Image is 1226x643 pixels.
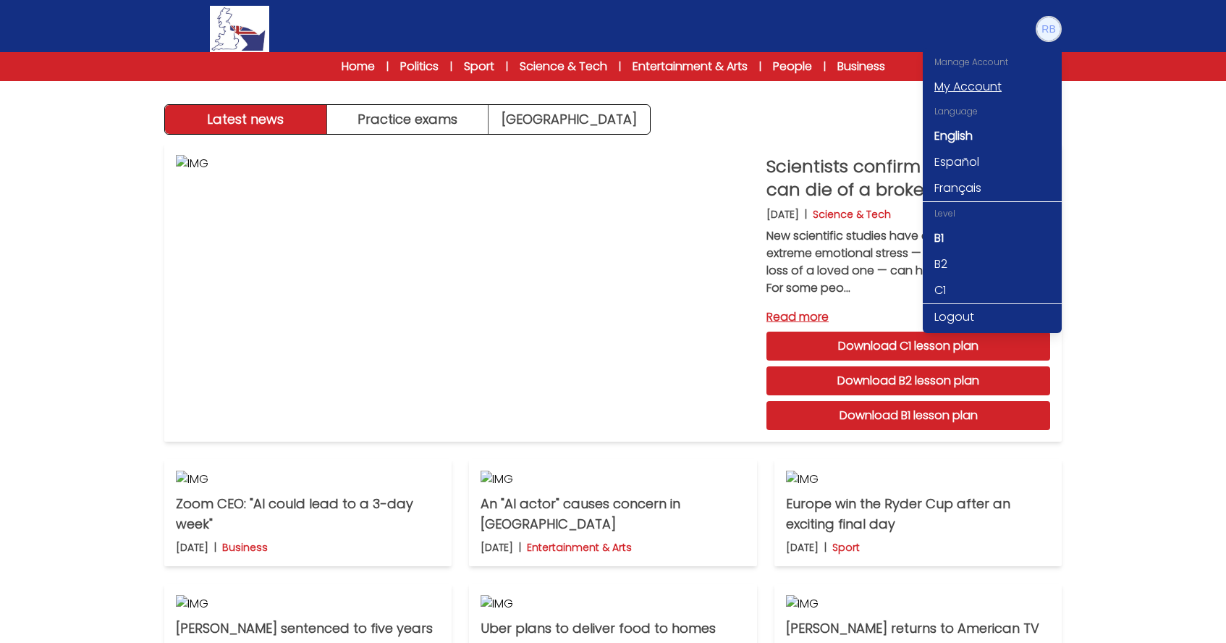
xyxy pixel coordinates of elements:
a: Business [837,58,885,75]
a: Logo [164,6,315,52]
a: English [923,123,1062,149]
button: Practice exams [327,105,489,134]
a: C1 [923,277,1062,303]
p: [DATE] [176,540,208,555]
p: New scientific studies have confirmed that extreme emotional stress — especially after the loss o... [766,227,1050,297]
button: Latest news [165,105,327,134]
a: IMG Europe win the Ryder Cup after an exciting final day [DATE] | Sport [774,459,1062,566]
a: Download B2 lesson plan [766,366,1050,395]
a: Logout [923,304,1062,330]
a: Entertainment & Arts [633,58,748,75]
a: Download B1 lesson plan [766,401,1050,430]
a: B2 [923,251,1062,277]
span: | [824,59,826,74]
p: Scientists confirm that people can die of a broken heart [766,155,1050,201]
a: IMG An "AI actor" causes concern in [GEOGRAPHIC_DATA] [DATE] | Entertainment & Arts [469,459,756,566]
div: Level [923,202,1062,225]
a: Science & Tech [520,58,607,75]
a: B1 [923,225,1062,251]
a: Download C1 lesson plan [766,332,1050,361]
b: | [519,540,521,555]
b: | [824,540,827,555]
img: IMG [176,471,440,488]
img: IMG [786,595,1050,613]
a: Sport [464,58,494,75]
a: Español [923,149,1062,175]
a: IMG Zoom CEO: "AI could lead to a 3-day week" [DATE] | Business [164,459,452,566]
img: IMG [176,595,440,613]
p: Business [222,540,268,555]
a: My Account [923,74,1062,100]
a: Read more [766,308,1050,326]
a: People [773,58,812,75]
span: | [759,59,761,74]
a: [GEOGRAPHIC_DATA] [489,105,650,134]
a: Home [342,58,375,75]
p: Zoom CEO: "AI could lead to a 3-day week" [176,494,440,534]
p: Europe win the Ryder Cup after an exciting final day [786,494,1050,534]
img: Roxanne Bhoori [1037,17,1060,41]
img: Logo [210,6,269,52]
span: | [450,59,452,74]
p: Sport [832,540,860,555]
img: IMG [786,471,1050,488]
a: Politics [400,58,439,75]
div: Language [923,100,1062,123]
img: IMG [176,155,755,430]
p: [DATE] [766,207,799,222]
b: | [805,207,807,222]
p: An "AI actor" causes concern in [GEOGRAPHIC_DATA] [481,494,745,534]
p: [DATE] [481,540,513,555]
b: | [214,540,216,555]
span: | [386,59,389,74]
a: Français [923,175,1062,201]
p: Entertainment & Arts [527,540,632,555]
span: | [506,59,508,74]
span: | [619,59,621,74]
img: IMG [481,471,745,488]
p: Science & Tech [813,207,891,222]
p: [DATE] [786,540,819,555]
img: IMG [481,595,745,613]
div: Manage Account [923,51,1062,74]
